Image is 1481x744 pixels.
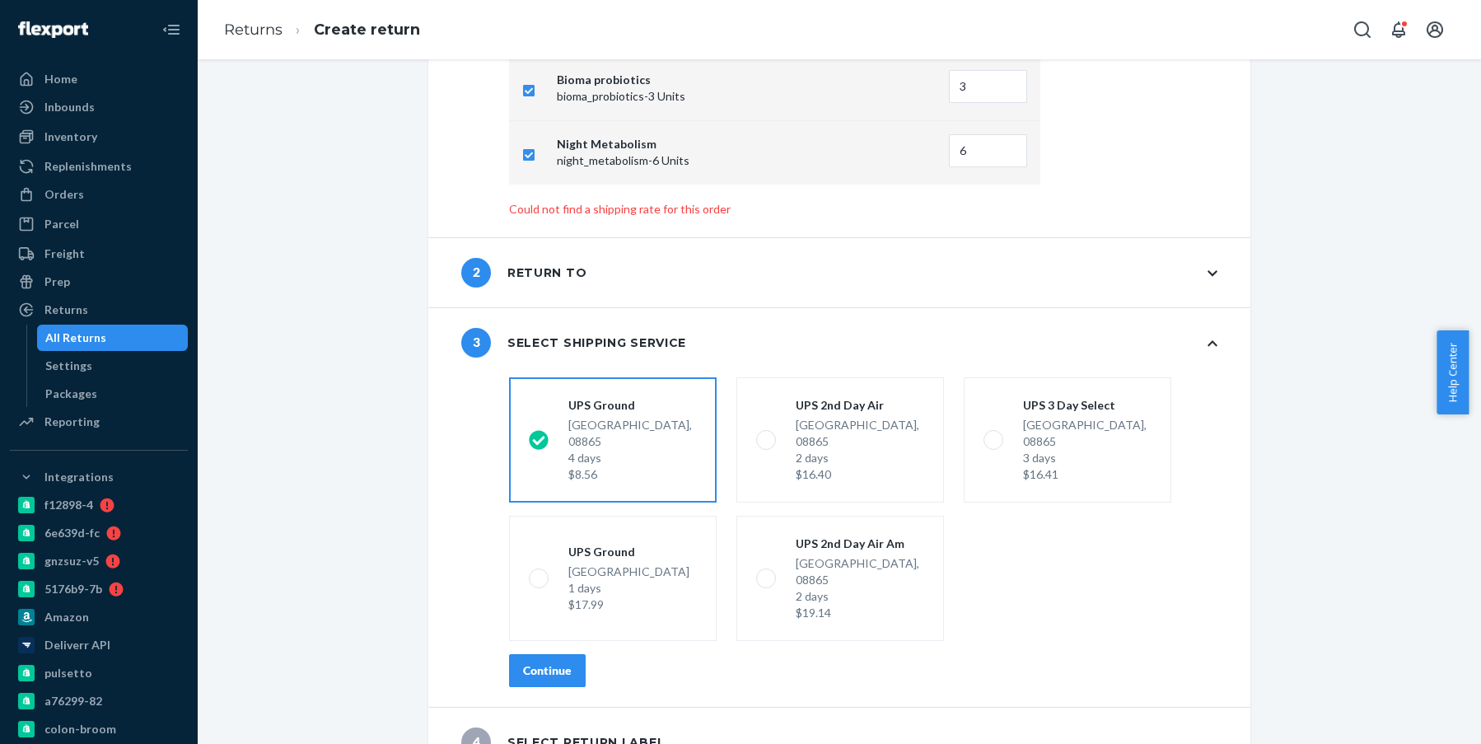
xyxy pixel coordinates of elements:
a: All Returns [37,325,189,351]
div: Amazon [44,609,89,625]
div: 4 days [568,450,697,466]
p: bioma_probiotics - 3 Units [557,88,936,105]
div: Prep [44,274,70,290]
div: Freight [44,246,85,262]
a: Home [10,66,188,92]
div: Parcel [44,216,79,232]
div: UPS Ground [568,397,697,414]
div: $17.99 [568,597,689,613]
a: 5176b9-7b [10,576,188,602]
div: UPS 3 Day Select [1023,397,1152,414]
div: a76299-82 [44,693,102,709]
p: Night Metabolism [557,136,936,152]
div: Select shipping service [461,328,686,358]
div: Packages [45,386,97,402]
button: Help Center [1437,330,1469,414]
div: Replenishments [44,158,132,175]
div: All Returns [45,330,106,346]
div: $16.40 [796,466,924,483]
a: pulsetto [10,660,188,686]
a: Parcel [10,211,188,237]
a: a76299-82 [10,688,188,714]
a: Replenishments [10,153,188,180]
div: [GEOGRAPHIC_DATA], 08865 [568,417,697,483]
div: $8.56 [568,466,697,483]
div: 2 days [796,588,924,605]
a: f12898-4 [10,492,188,518]
a: colon-broom [10,716,188,742]
img: Flexport logo [18,21,88,38]
button: Continue [509,654,586,687]
div: Return to [461,258,586,288]
div: Settings [45,358,92,374]
div: 3 days [1023,450,1152,466]
a: Returns [224,21,283,39]
div: Orders [44,186,84,203]
a: Inventory [10,124,188,150]
p: night_metabolism - 6 Units [557,152,936,169]
div: Home [44,71,77,87]
p: Bioma probiotics [557,72,936,88]
div: UPS Ground [568,544,689,560]
div: Returns [44,302,88,318]
a: Reporting [10,409,188,435]
div: [GEOGRAPHIC_DATA], 08865 [796,417,924,483]
a: Settings [37,353,189,379]
div: 2 days [796,450,924,466]
div: colon-broom [44,721,116,737]
div: $19.14 [796,605,924,621]
a: Amazon [10,604,188,630]
div: 1 days [568,580,689,597]
button: Close Navigation [155,13,188,46]
button: Integrations [10,464,188,490]
span: 3 [461,328,491,358]
div: UPS 2nd Day Air [796,397,924,414]
div: [GEOGRAPHIC_DATA], 08865 [1023,417,1152,483]
p: Could not find a shipping rate for this order [509,201,1217,218]
div: [GEOGRAPHIC_DATA], 08865 [796,555,924,621]
div: [GEOGRAPHIC_DATA] [568,564,689,613]
div: f12898-4 [44,497,93,513]
div: Inbounds [44,99,95,115]
button: Open account menu [1418,13,1451,46]
div: $16.41 [1023,466,1152,483]
button: Open notifications [1382,13,1415,46]
div: gnzsuz-v5 [44,553,99,569]
div: Reporting [44,414,100,430]
div: Deliverr API [44,637,110,653]
button: Open Search Box [1346,13,1379,46]
div: 5176b9-7b [44,581,102,597]
a: Freight [10,241,188,267]
a: Packages [37,381,189,407]
a: Prep [10,269,188,295]
a: Returns [10,297,188,323]
input: Enter quantity [949,134,1027,167]
a: Create return [314,21,420,39]
a: Orders [10,181,188,208]
ol: breadcrumbs [211,6,433,54]
div: 6e639d-fc [44,525,100,541]
a: Deliverr API [10,632,188,658]
input: Enter quantity [949,70,1027,103]
a: Inbounds [10,94,188,120]
a: 6e639d-fc [10,520,188,546]
div: Inventory [44,129,97,145]
div: UPS 2nd Day Air Am [796,536,924,552]
div: Continue [523,662,572,679]
div: Integrations [44,469,114,485]
div: pulsetto [44,665,92,681]
span: 2 [461,258,491,288]
a: gnzsuz-v5 [10,548,188,574]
